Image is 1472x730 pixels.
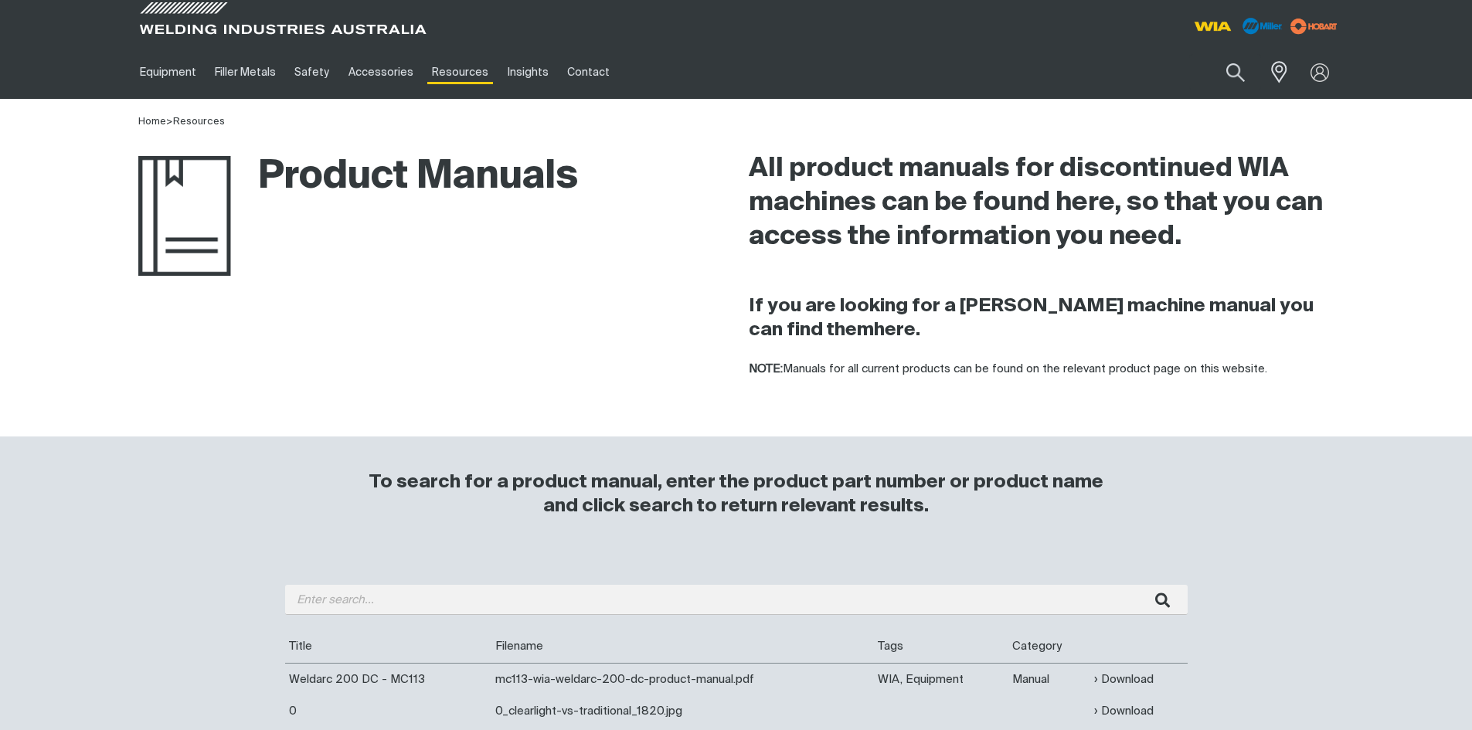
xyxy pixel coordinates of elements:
a: Insights [498,46,557,99]
td: 0 [285,695,491,727]
th: Title [285,630,491,663]
a: here. [874,321,920,339]
button: Search products [1209,54,1262,90]
th: Filename [491,630,875,663]
span: > [166,117,173,127]
nav: Main [131,46,1039,99]
td: Weldarc 200 DC - MC113 [285,663,491,695]
a: Resources [423,46,498,99]
h2: All product manuals for discontinued WIA machines can be found here, so that you can access the i... [749,152,1334,254]
h1: Product Manuals [138,152,578,202]
strong: NOTE: [749,363,783,375]
input: Product name or item number... [1189,54,1261,90]
a: Contact [558,46,619,99]
a: Download [1094,702,1154,720]
th: Category [1008,630,1090,663]
strong: If you are looking for a [PERSON_NAME] machine manual you can find them [749,297,1314,339]
a: Equipment [131,46,206,99]
a: Resources [173,117,225,127]
p: Manuals for all current products can be found on the relevant product page on this website. [749,361,1334,379]
th: Tags [874,630,1008,663]
h3: To search for a product manual, enter the product part number or product name and click search to... [362,470,1110,518]
a: Safety [285,46,338,99]
td: Manual [1008,663,1090,695]
td: 0_clearlight-vs-traditional_1820.jpg [491,695,875,727]
input: Enter search... [285,585,1188,615]
img: miller [1286,15,1342,38]
a: Download [1094,671,1154,688]
a: Accessories [339,46,423,99]
td: WIA, Equipment [874,663,1008,695]
a: Home [138,117,166,127]
td: mc113-wia-weldarc-200-dc-product-manual.pdf [491,663,875,695]
a: Filler Metals [206,46,285,99]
